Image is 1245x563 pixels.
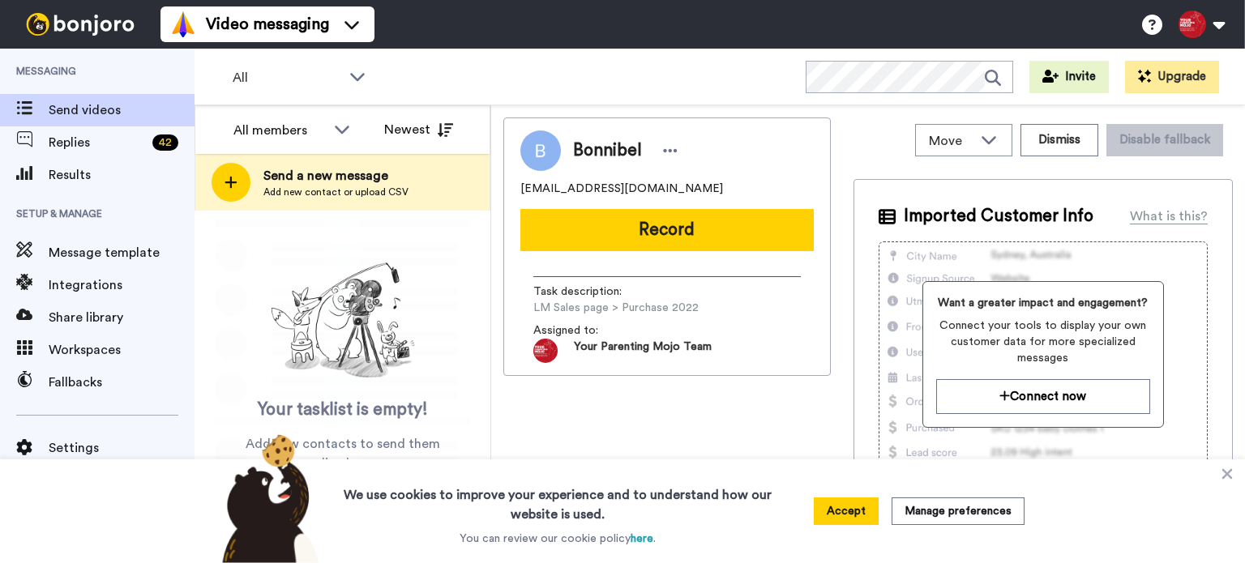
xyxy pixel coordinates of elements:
span: Fallbacks [49,373,195,392]
span: All [233,68,341,87]
span: Settings [49,438,195,458]
span: Message template [49,243,195,262]
span: Bonnibel [573,139,642,163]
button: Dismiss [1020,124,1098,156]
span: Move [929,131,973,151]
span: Send videos [49,100,195,120]
span: [EMAIL_ADDRESS][DOMAIN_NAME] [520,181,723,197]
h3: We use cookies to improve your experience and to understand how our website is used. [327,476,788,524]
button: Upgrade [1125,61,1219,93]
span: Want a greater impact and engagement? [936,295,1150,311]
span: Integrations [49,275,195,295]
span: Workspaces [49,340,195,360]
div: All members [233,121,326,140]
span: Assigned to: [533,322,647,339]
img: Image of Bonnibel [520,130,561,171]
button: Record [520,209,814,251]
span: Send a new message [263,166,409,186]
span: Imported Customer Info [904,204,1093,228]
span: Replies [49,133,146,152]
button: Disable fallback [1106,124,1223,156]
span: LM Sales page > Purchase 2022 [533,300,699,316]
img: bear-with-cookie.png [207,433,327,563]
span: Your tasklist is empty! [258,398,428,422]
button: Manage preferences [892,497,1025,525]
span: Task description : [533,284,647,300]
img: 579d093b-8ec2-4fdf-8c29-dfd6d8731538-1648402357.jpg [533,339,558,363]
button: Newest [372,113,465,146]
span: Your Parenting Mojo Team [574,339,712,363]
span: Video messaging [206,13,329,36]
span: Add new contacts to send them personalised messages [219,434,466,473]
p: You can review our cookie policy . [460,531,656,547]
a: here [631,533,653,544]
button: Accept [814,497,879,525]
button: Connect now [936,379,1150,414]
span: Connect your tools to display your own customer data for more specialized messages [936,318,1150,366]
img: vm-color.svg [170,11,196,37]
span: Results [49,165,195,185]
span: Share library [49,308,195,327]
div: 42 [152,134,178,151]
img: ready-set-action.png [262,256,424,386]
img: bj-logo-header-white.svg [19,13,141,36]
button: Invite [1029,61,1109,93]
div: What is this? [1130,207,1208,226]
span: Add new contact or upload CSV [263,186,409,198]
